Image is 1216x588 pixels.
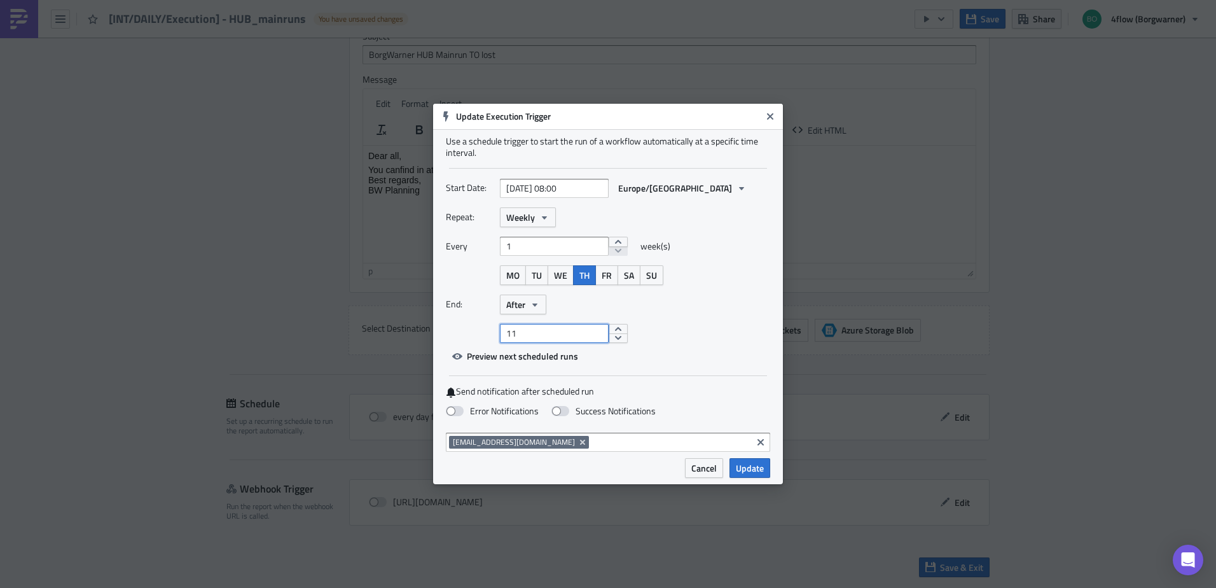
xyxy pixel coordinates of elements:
[579,269,590,282] span: TH
[532,269,542,282] span: TU
[548,265,574,285] button: WE
[646,269,657,282] span: SU
[446,405,539,417] label: Error Notifications
[685,458,723,478] button: Cancel
[506,298,525,311] span: After
[446,136,770,158] div: Use a schedule trigger to start the run of a workflow automatically at a specific time interval.
[5,5,607,50] body: Rich Text Area. Press ALT-0 for help.
[618,265,640,285] button: SA
[446,386,770,398] label: Send notification after scheduled run
[446,207,494,227] label: Repeat:
[573,265,596,285] button: TH
[500,207,556,227] button: Weekly
[736,461,764,475] span: Update
[5,19,607,50] p: You canfind in attached files the TOs for this week's mainrun from HUB HU and HUB DE. Best regard...
[551,405,656,417] label: Success Notifications
[691,461,717,475] span: Cancel
[577,436,589,449] button: Remove Tag
[609,237,628,247] button: increment
[525,265,548,285] button: TU
[609,324,628,334] button: increment
[456,111,761,122] h6: Update Execution Trigger
[609,246,628,256] button: decrement
[1173,545,1203,575] div: Open Intercom Messenger
[446,178,494,197] label: Start Date:
[640,237,670,256] span: week(s)
[640,265,663,285] button: SU
[5,5,607,15] p: Dear all,
[595,265,618,285] button: FR
[609,333,628,344] button: decrement
[618,181,732,195] span: Europe/[GEOGRAPHIC_DATA]
[446,346,584,366] button: Preview next scheduled runs
[506,211,535,224] span: Weekly
[500,265,526,285] button: MO
[500,179,609,198] input: YYYY-MM-DD HH:mm
[612,178,753,198] button: Europe/[GEOGRAPHIC_DATA]
[761,107,780,126] button: Close
[446,295,494,314] label: End:
[453,436,575,448] span: [EMAIL_ADDRESS][DOMAIN_NAME]
[446,237,494,256] label: Every
[467,349,578,363] span: Preview next scheduled runs
[602,269,612,282] span: FR
[624,269,634,282] span: SA
[500,295,546,314] button: After
[729,458,770,478] button: Update
[753,435,768,450] button: Clear selected items
[506,269,520,282] span: MO
[554,269,567,282] span: WE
